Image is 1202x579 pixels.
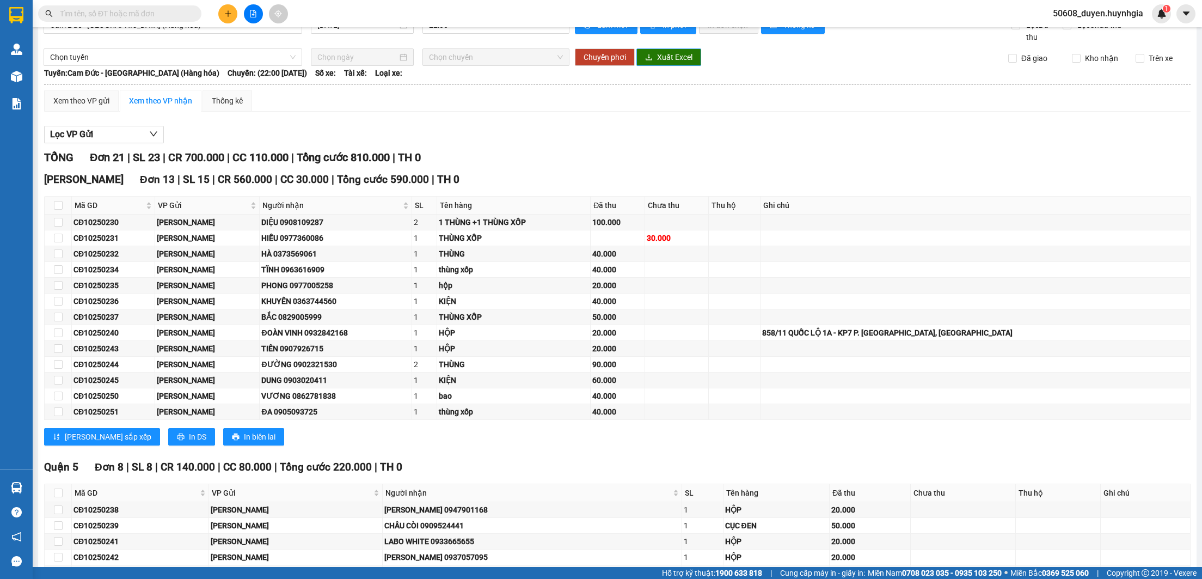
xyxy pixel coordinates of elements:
button: printerIn DS [168,428,215,446]
div: LABO WHITE 0933665655 [384,535,680,547]
div: 1 [414,406,435,418]
span: In DS [189,431,206,443]
b: Tuyến: Cam Đức - [GEOGRAPHIC_DATA] (Hàng hóa) [44,69,219,77]
div: 20.000 [831,551,908,563]
div: HỘP [725,551,828,563]
div: CĐ10250232 [73,248,153,260]
div: 90.000 [592,358,643,370]
div: THÙNG [439,358,589,370]
span: Chọn chuyến [429,49,563,65]
td: Cam Đức [155,373,260,388]
span: caret-down [1181,9,1191,19]
span: CC 80.000 [223,461,272,473]
div: [PERSON_NAME] [157,374,258,386]
td: CĐ10250231 [72,230,155,246]
img: solution-icon [11,98,22,109]
td: CĐ10250235 [72,278,155,294]
div: CĐ10250231 [73,232,153,244]
span: Quận 5 [44,461,78,473]
div: bao [439,390,589,402]
div: CHÂU CÒI 0909524441 [384,520,680,532]
td: Cam Đức [155,294,260,309]
span: TH 0 [398,151,421,164]
td: CĐ10250241 [72,534,209,550]
sup: 1 [1163,5,1170,13]
td: Cam Đức [155,404,260,420]
span: | [393,151,395,164]
div: CĐ10250242 [73,551,207,563]
div: 40.000 [592,264,643,276]
div: CĐ10250245 [73,374,153,386]
div: DUNG 0903020411 [261,374,409,386]
div: [PERSON_NAME] [211,551,381,563]
div: 1 [414,295,435,307]
div: KIỆN [439,295,589,307]
td: CĐ10250238 [72,502,209,518]
button: aim [269,4,288,23]
img: logo-vxr [9,7,23,23]
td: Cam Đức [155,230,260,246]
span: search [45,10,53,17]
strong: 0708 023 035 - 0935 103 250 [902,569,1002,577]
th: Thu hộ [709,197,761,215]
div: CĐ10250230 [73,216,153,228]
span: Người nhận [385,487,671,499]
span: CR 700.000 [168,151,224,164]
span: | [227,151,230,164]
span: Đã giao [1017,52,1052,64]
span: CR 560.000 [218,173,272,186]
span: | [291,151,294,164]
div: ĐA 0905093725 [261,406,409,418]
span: printer [177,433,185,442]
div: thùng xốp [439,406,589,418]
div: 1 [414,327,435,339]
div: CĐ10250235 [73,279,153,291]
div: 50.000 [592,311,643,323]
div: CĐ10250238 [73,504,207,516]
span: | [770,567,772,579]
div: 20.000 [592,343,643,355]
span: [PERSON_NAME] sắp xếp [65,431,151,443]
span: Miền Nam [868,567,1002,579]
button: caret-down [1176,4,1195,23]
th: Ghi chú [1101,484,1191,502]
span: Miền Bắc [1010,567,1089,579]
span: printer [232,433,240,442]
span: message [11,556,22,566]
div: [PERSON_NAME] 0947901168 [384,504,680,516]
td: Cam Đức [209,534,383,550]
span: question-circle [11,507,22,517]
div: CĐ10250243 [73,343,153,355]
div: [PERSON_NAME] [157,406,258,418]
button: sort-ascending[PERSON_NAME] sắp xếp [44,428,160,446]
div: 60.000 [592,374,643,386]
td: Cam Đức [155,246,260,262]
span: notification [11,532,22,542]
span: [PERSON_NAME] [44,173,124,186]
span: SL 15 [183,173,210,186]
div: Xem theo VP gửi [53,95,109,107]
div: TIẾN 0907926715 [261,343,409,355]
div: [PERSON_NAME] [157,358,258,370]
div: CĐ10250237 [73,311,153,323]
div: 858/11 QUỐC LỘ 1A - KP7 P. [GEOGRAPHIC_DATA], [GEOGRAPHIC_DATA] [762,327,1188,339]
span: aim [274,10,282,17]
div: 50.000 [831,520,908,532]
img: warehouse-icon [11,71,22,82]
div: 40.000 [592,406,643,418]
div: 1 [414,264,435,276]
th: Thu hộ [1016,484,1101,502]
span: plus [224,10,232,17]
td: CĐ10250236 [72,294,155,309]
span: | [155,461,158,473]
span: download [645,53,653,62]
td: Cam Đức [155,388,260,404]
span: Mã GD [75,199,144,211]
div: HIẾU 0977360086 [261,232,409,244]
div: CĐ10250240 [73,327,153,339]
span: SL 23 [133,151,160,164]
div: CĐ10250241 [73,535,207,547]
strong: 1900 633 818 [715,569,762,577]
span: Xuất Excel [657,51,692,63]
span: SL 8 [132,461,152,473]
